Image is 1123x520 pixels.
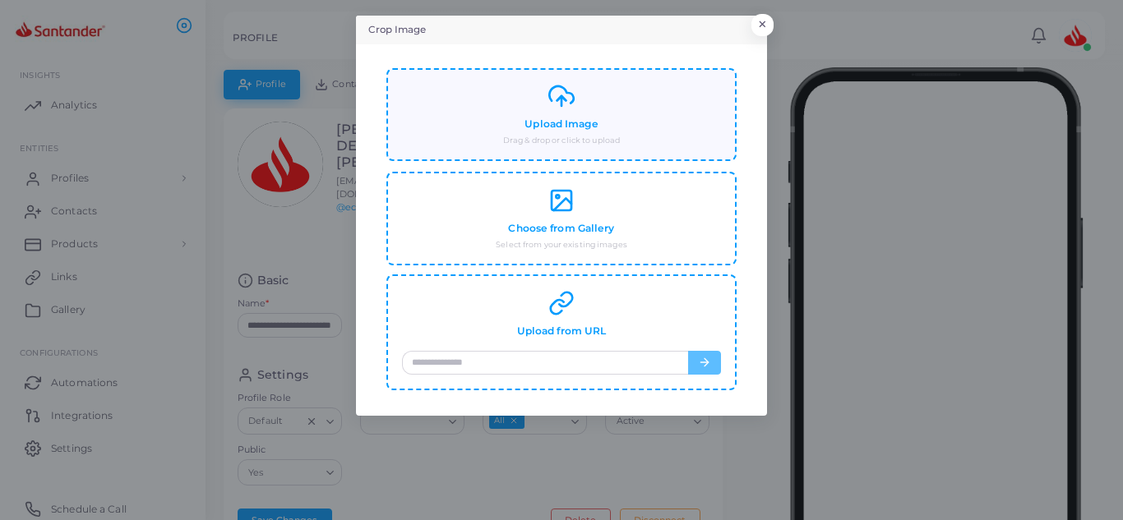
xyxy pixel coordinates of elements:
h4: Choose from Gallery [508,223,614,235]
h4: Upload Image [525,118,598,131]
small: Drag & drop or click to upload [503,135,620,146]
small: Select from your existing images [496,239,627,251]
h4: Upload from URL [517,325,607,338]
button: Close [751,14,774,35]
h5: Crop Image [368,23,426,37]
